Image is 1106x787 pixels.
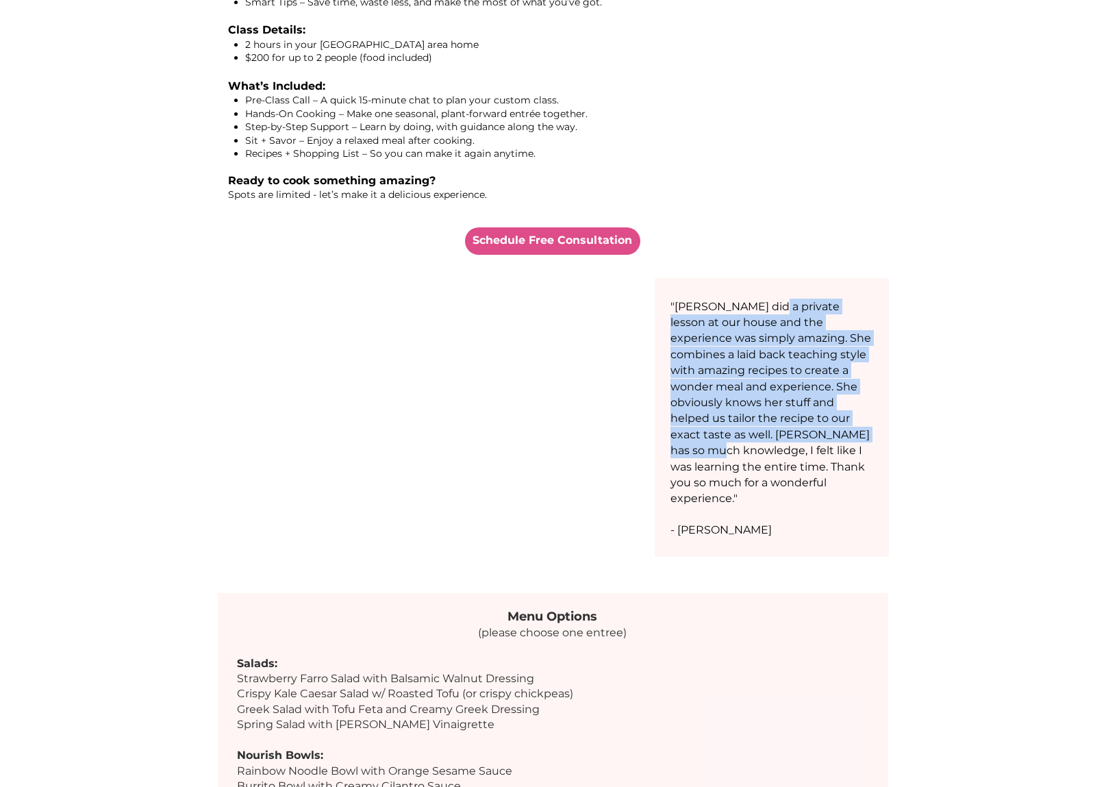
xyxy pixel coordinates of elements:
span: Hands-On Cooking – Make one seasonal, plant-forward entrée together. [245,108,588,120]
span: Class Details: [228,23,305,36]
span: Step-by-Step Support – Learn by doing, with guidance along the way. [245,121,577,133]
a: Schedule Free Consultation [465,227,640,255]
span: Pre-Class Call – A quick 15-minute chat to plan your custom class. [245,94,559,106]
h3: Menu Options [237,608,868,625]
span: Ready to cook something amazing? [228,174,436,187]
p: Strawberry Farro Salad with Balsamic Walnut Dressing [237,671,868,686]
span: Schedule Free Consultation [473,233,632,248]
span: Salads: [237,657,277,670]
p: Rainbow Noodle Bowl with Orange Sesame Sauce [237,764,868,779]
span: Sit + Savor – Enjoy a relaxed meal after cooking. [245,134,475,147]
span: Recipes + Shopping List – So you can make it again anytime. [245,147,536,160]
iframe: Plant-based cooking session with Jeannine at Kitchen is Love [218,278,654,476]
p: Crispy Kale Caesar Salad w/ Roasted Tofu (or crispy chickpeas) [237,686,868,701]
p: Greek Salad with Tofu Feta and Creamy Greek Dressing [237,702,868,717]
p: (please choose one entree) [237,625,868,640]
p: ​ [237,640,868,655]
span: 2 hours in your [GEOGRAPHIC_DATA] area home [245,38,479,51]
span: $200 for up to 2 people (food included) [245,51,432,64]
span: Spots are limited - let’s make it a delicious experience. [228,188,487,201]
span: Nourish Bowls: [237,749,323,762]
p: Spring Salad with [PERSON_NAME] Vinaigrette [237,717,868,732]
span: - [PERSON_NAME] [670,523,772,536]
span: What’s Included: [228,79,325,92]
span: "[PERSON_NAME] did a private lesson at our house and the experience was simply amazing. She combi... [670,300,871,505]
